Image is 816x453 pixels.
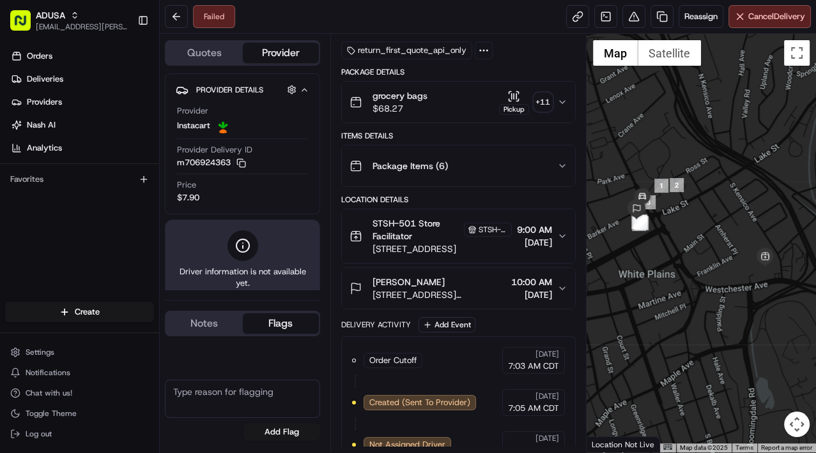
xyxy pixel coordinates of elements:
span: [DATE] [511,288,552,301]
span: Reassign [684,11,718,22]
div: 1 [654,179,668,193]
span: [STREET_ADDRESS][PERSON_NAME] [373,288,506,301]
span: [DATE] [517,236,552,249]
div: 💻 [108,186,118,197]
button: Add Flag [243,423,320,441]
a: Powered byPylon [90,216,155,226]
span: Log out [26,429,52,439]
button: Quotes [166,43,243,63]
span: Chat with us! [26,388,72,398]
a: Orders [5,46,159,66]
span: [DATE] [535,349,559,359]
div: Package Details [341,67,576,77]
img: Google [590,436,632,452]
button: Notifications [5,364,154,382]
button: Toggle fullscreen view [784,40,810,66]
button: ADUSA[EMAIL_ADDRESS][PERSON_NAME][DOMAIN_NAME] [5,5,132,36]
button: STSH-501 Store FacilitatorSTSH-501[STREET_ADDRESS]9:00 AM[DATE] [342,209,575,263]
a: Nash AI [5,115,159,135]
button: Log out [5,425,154,443]
span: Knowledge Base [26,185,98,198]
p: Welcome 👋 [13,51,233,71]
a: Deliveries [5,69,159,89]
span: [DATE] [535,433,559,443]
div: Start new chat [43,122,210,135]
span: grocery bags [373,89,427,102]
span: Instacart [177,120,210,131]
span: Order Cutoff [369,355,417,366]
img: 1736555255976-a54dd68f-1ca7-489b-9aae-adbdc363a1c4 [13,122,36,145]
span: 9:00 AM [517,223,552,236]
span: [EMAIL_ADDRESS][PERSON_NAME][DOMAIN_NAME] [36,22,127,32]
span: [STREET_ADDRESS] [373,242,512,255]
span: Provider Delivery ID [177,144,252,156]
span: Create [75,306,100,318]
span: Orders [27,50,52,62]
button: grocery bags$68.27Pickup+11 [342,82,575,123]
img: profile_instacart_ahold_partner.png [215,118,231,133]
span: Cancel Delivery [748,11,805,22]
div: 9 [631,215,645,229]
button: Show street map [593,40,638,66]
button: Reassign [679,5,723,28]
span: Deliveries [27,73,63,85]
button: Pickup [499,90,529,115]
span: Package Items ( 6 ) [373,160,448,172]
a: Terms [735,444,753,451]
span: Notifications [26,368,70,378]
a: Report a map error [761,444,812,451]
input: Clear [33,82,211,96]
button: Add Event [419,317,475,332]
button: Settings [5,343,154,361]
span: Provider [177,105,208,117]
button: Pickup+11 [499,90,552,115]
div: Delivery Activity [341,320,411,330]
button: Toggle Theme [5,405,154,422]
div: 📗 [13,186,23,197]
img: Nash [13,13,38,38]
button: Provider Details [176,79,309,100]
a: Open this area in Google Maps (opens a new window) [590,436,632,452]
span: STSH-501 Store Facilitator [373,217,461,242]
button: CancelDelivery [728,5,811,28]
button: Flags [243,313,319,334]
button: Create [5,302,154,322]
button: Notes [166,313,243,334]
a: Providers [5,92,159,112]
a: Analytics [5,138,159,158]
span: Map data ©2025 [680,444,728,451]
span: Analytics [27,142,62,154]
div: Location Not Live [587,436,660,452]
span: 7:05 AM CDT [508,403,559,414]
div: Items Details [341,131,576,141]
a: 💻API Documentation [103,180,210,203]
div: Location Details [341,195,576,205]
button: Keyboard shortcuts [663,444,672,450]
span: Nash AI [27,119,56,131]
button: Provider [243,43,319,63]
span: Settings [26,347,54,357]
span: Driver information is not available yet. [176,266,309,289]
div: + 11 [534,93,552,111]
span: STSH-501 [479,225,507,235]
span: $7.90 [177,192,199,204]
button: [PERSON_NAME][STREET_ADDRESS][PERSON_NAME]10:00 AM[DATE] [342,268,575,309]
button: Package Items (6) [342,145,575,186]
span: Not Assigned Driver [369,439,445,450]
span: Toggle Theme [26,408,77,419]
span: Providers [27,96,62,108]
span: Provider Details [196,85,263,95]
span: $68.27 [373,102,427,115]
span: 7:03 AM CDT [508,360,559,372]
div: return_first_quote_api_only [341,41,472,59]
button: ADUSA [36,9,65,22]
button: Map camera controls [784,412,810,437]
span: [DATE] [535,391,559,401]
a: 📗Knowledge Base [8,180,103,203]
div: Favorites [5,169,154,189]
div: Pickup [499,104,529,115]
button: Show satellite imagery [638,40,701,66]
div: We're available if you need us! [43,135,162,145]
span: Pylon [127,216,155,226]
